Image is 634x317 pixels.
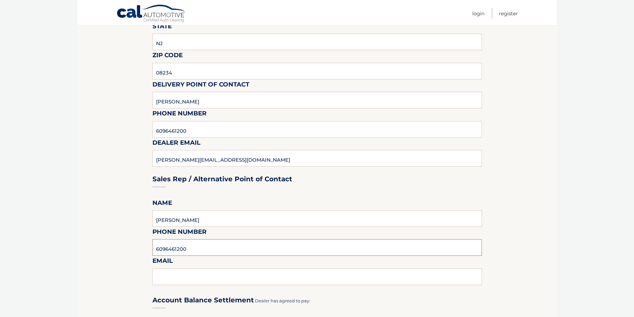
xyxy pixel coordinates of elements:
[152,296,254,304] h3: Account Balance Settlement
[152,138,200,150] label: Dealer Email
[152,108,207,121] label: Phone Number
[472,8,485,19] a: Login
[152,50,183,63] label: Zip Code
[499,8,518,19] a: Register
[152,21,172,34] label: State
[116,4,186,24] a: Cal Automotive
[255,298,310,303] span: Dealer has agreed to pay:
[152,79,249,92] label: Delivery Point of Contact
[152,227,207,239] label: Phone Number
[152,198,172,210] label: Name
[152,256,173,268] label: Email
[152,175,292,183] h3: Sales Rep / Alternative Point of Contact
